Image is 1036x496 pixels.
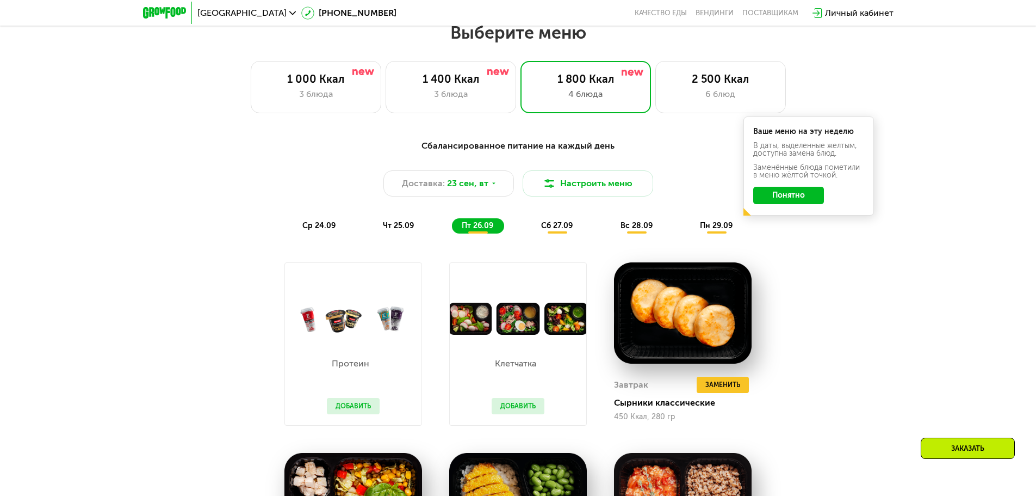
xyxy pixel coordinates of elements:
p: Клетчатка [492,359,539,368]
div: В даты, выделенные желтым, доступна замена блюд. [753,142,864,157]
div: 2 500 Ккал [667,72,774,85]
span: чт 25.09 [383,221,414,230]
p: Протеин [327,359,374,368]
span: сб 27.09 [541,221,573,230]
a: Качество еды [635,9,687,17]
span: пн 29.09 [700,221,733,230]
div: 4 блюда [532,88,640,101]
div: 1 000 Ккал [262,72,370,85]
span: [GEOGRAPHIC_DATA] [197,9,287,17]
div: Заказать [921,438,1015,459]
div: 3 блюда [397,88,505,101]
span: 23 сен, вт [447,177,488,190]
div: Завтрак [614,377,648,393]
a: [PHONE_NUMBER] [301,7,396,20]
span: Доставка: [402,177,445,190]
a: Вендинги [696,9,734,17]
span: Заменить [705,379,740,390]
button: Добавить [492,398,544,414]
div: 1 800 Ккал [532,72,640,85]
button: Заменить [697,377,749,393]
div: поставщикам [742,9,798,17]
span: вс 28.09 [621,221,653,230]
div: 1 400 Ккал [397,72,505,85]
h2: Выберите меню [35,22,1001,44]
button: Настроить меню [523,170,653,197]
div: Личный кабинет [825,7,894,20]
button: Добавить [327,398,380,414]
div: 6 блюд [667,88,774,101]
div: Сырники классические [614,397,760,408]
div: Ваше меню на эту неделю [753,128,864,136]
div: 450 Ккал, 280 гр [614,413,752,421]
div: Сбалансированное питание на каждый день [196,139,840,153]
button: Понятно [753,187,824,204]
div: Заменённые блюда пометили в меню жёлтой точкой. [753,164,864,179]
span: пт 26.09 [462,221,493,230]
div: 3 блюда [262,88,370,101]
span: ср 24.09 [302,221,336,230]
